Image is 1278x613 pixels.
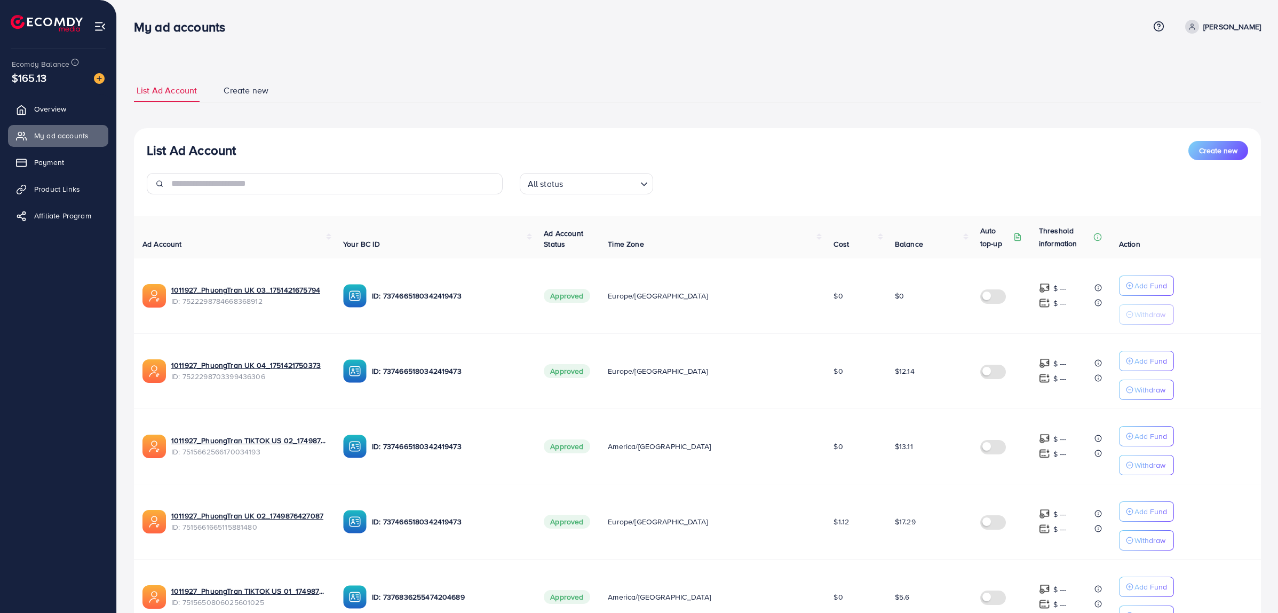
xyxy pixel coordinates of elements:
img: ic-ba-acc.ded83a64.svg [343,510,367,533]
span: Time Zone [608,239,644,249]
span: Europe/[GEOGRAPHIC_DATA] [608,516,708,527]
span: ID: 7515650806025601025 [171,597,326,608]
span: Create new [1199,145,1237,156]
p: Withdraw [1134,308,1165,321]
span: ID: 7515661665115881480 [171,522,326,532]
iframe: Chat [1233,565,1270,605]
img: ic-ads-acc.e4c84228.svg [142,585,166,609]
p: Add Fund [1134,580,1167,593]
span: $0 [834,290,843,301]
span: $1.12 [834,516,849,527]
button: Withdraw [1119,530,1174,551]
span: ID: 7515662566170034193 [171,446,326,457]
img: ic-ba-acc.ded83a64.svg [343,435,367,458]
a: Overview [8,98,108,120]
span: Balance [895,239,923,249]
img: ic-ba-acc.ded83a64.svg [343,585,367,609]
span: Create new [224,84,268,97]
div: <span class='underline'>1011927_PhuongTran TIKTOK US 01_1749873828056</span></br>7515650806025601025 [171,586,326,608]
img: top-up amount [1039,282,1050,294]
p: ID: 7374665180342419473 [372,365,527,378]
p: ID: 7374665180342419473 [372,289,527,302]
span: My ad accounts [34,130,89,141]
span: $13.11 [895,441,913,452]
img: ic-ads-acc.e4c84228.svg [142,359,166,383]
img: top-up amount [1039,297,1050,309]
span: Ecomdy Balance [12,59,69,69]
img: ic-ba-acc.ded83a64.svg [343,284,367,308]
p: [PERSON_NAME] [1203,20,1261,33]
div: <span class='underline'>1011927_PhuongTran TIKTOK US 02_1749876563912</span></br>7515662566170034193 [171,435,326,457]
p: ID: 7374665180342419473 [372,440,527,453]
img: top-up amount [1039,599,1050,610]
button: Add Fund [1119,426,1174,446]
img: top-up amount [1039,508,1050,520]
img: ic-ads-acc.e4c84228.svg [142,510,166,533]
span: Cost [834,239,849,249]
h3: My ad accounts [134,19,234,35]
p: $ --- [1053,598,1067,611]
div: <span class='underline'>1011927_PhuongTran UK 04_1751421750373</span></br>7522298703399436306 [171,360,326,382]
span: Europe/[GEOGRAPHIC_DATA] [608,290,708,301]
p: $ --- [1053,583,1067,596]
p: Add Fund [1134,279,1167,292]
p: $ --- [1053,357,1067,370]
a: 1011927_PhuongTran UK 02_1749876427087 [171,510,323,521]
span: $0 [834,366,843,376]
p: Withdraw [1134,459,1165,471]
img: logo [11,15,83,32]
span: ID: 7522298784668368912 [171,296,326,306]
button: Add Fund [1119,351,1174,371]
button: Add Fund [1119,577,1174,597]
img: top-up amount [1039,433,1050,444]
a: 1011927_PhuongTran TIKTOK US 01_1749873828056 [171,586,326,596]
span: Approved [544,364,590,378]
span: $0 [895,290,904,301]
p: Auto top-up [980,224,1011,250]
a: Product Links [8,178,108,200]
img: image [94,73,105,84]
img: top-up amount [1039,358,1050,369]
button: Add Fund [1119,276,1174,296]
span: List Ad Account [137,84,197,97]
span: $12.14 [895,366,915,376]
p: Add Fund [1134,430,1167,443]
span: Approved [544,515,590,529]
img: top-up amount [1039,584,1050,595]
img: ic-ads-acc.e4c84228.svg [142,435,166,458]
span: Your BC ID [343,239,380,249]
p: $ --- [1053,372,1067,385]
img: top-up amount [1039,448,1050,459]
span: Approved [544,439,590,453]
button: Add Fund [1119,501,1174,522]
p: ID: 7374665180342419473 [372,515,527,528]
img: ic-ba-acc.ded83a64.svg [343,359,367,383]
div: Search for option [520,173,653,194]
p: $ --- [1053,508,1067,521]
span: Action [1119,239,1140,249]
span: Approved [544,590,590,604]
span: America/[GEOGRAPHIC_DATA] [608,592,711,602]
span: Overview [34,104,66,114]
div: <span class='underline'>1011927_PhuongTran UK 02_1749876427087</span></br>7515661665115881480 [171,510,326,532]
a: 1011927_PhuongTran TIKTOK US 02_1749876563912 [171,435,326,446]
span: $0 [834,592,843,602]
span: All status [526,176,566,192]
span: $5.6 [895,592,910,602]
span: Ad Account [142,239,182,249]
img: top-up amount [1039,523,1050,535]
p: $ --- [1053,282,1067,295]
span: Payment [34,157,64,168]
span: $0 [834,441,843,452]
p: Add Fund [1134,355,1167,367]
span: Affiliate Program [34,210,91,221]
p: Threshold information [1039,224,1091,250]
a: Affiliate Program [8,205,108,226]
a: My ad accounts [8,125,108,146]
a: 1011927_PhuongTran UK 03_1751421675794 [171,285,320,295]
p: $ --- [1053,433,1067,445]
div: <span class='underline'>1011927_PhuongTran UK 03_1751421675794</span></br>7522298784668368912 [171,285,326,306]
span: Product Links [34,184,80,194]
span: Europe/[GEOGRAPHIC_DATA] [608,366,708,376]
